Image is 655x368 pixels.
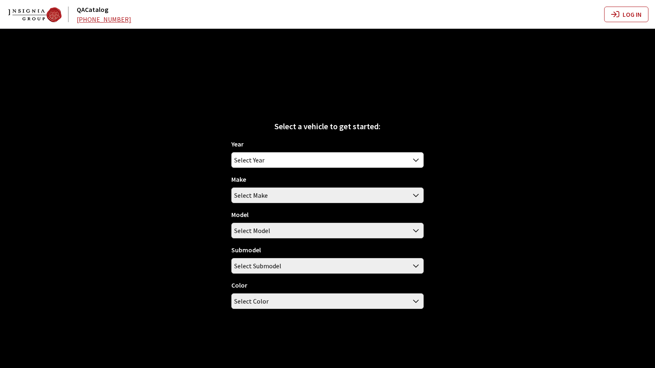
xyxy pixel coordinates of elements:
[231,187,423,203] span: Select Make
[231,293,423,309] span: Select Color
[231,223,423,238] span: Select Model
[232,223,423,238] span: Select Model
[232,294,423,309] span: Select Color
[77,15,131,23] a: [PHONE_NUMBER]
[232,153,423,167] span: Select Year
[231,280,247,290] label: Color
[232,188,423,203] span: Select Make
[231,152,423,168] span: Select Year
[234,153,265,167] span: Select Year
[8,7,75,22] a: QACatalog logo
[231,245,261,255] label: Submodel
[231,174,246,184] label: Make
[234,258,281,273] span: Select Submodel
[231,120,423,133] div: Select a vehicle to get started:
[604,7,648,22] button: Log In
[234,223,270,238] span: Select Model
[231,258,423,274] span: Select Submodel
[231,139,244,149] label: Year
[234,294,269,309] span: Select Color
[231,210,249,219] label: Model
[77,5,108,14] a: QACatalog
[234,188,268,203] span: Select Make
[232,258,423,273] span: Select Submodel
[8,7,62,22] img: Dashboard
